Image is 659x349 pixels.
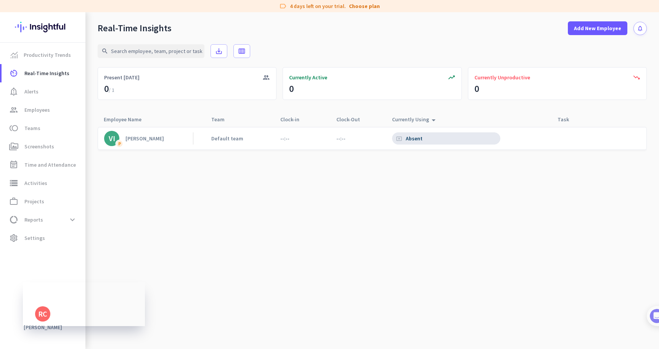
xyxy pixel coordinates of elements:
[280,135,289,142] app-real-time-attendance-cell: --:--
[2,156,85,174] a: event_noteTime and Attendance
[448,74,455,81] i: trending_up
[104,131,193,146] a: VIP[PERSON_NAME]
[104,83,114,95] div: 0
[9,87,18,96] i: notification_important
[429,116,438,125] i: arrow_drop_up
[474,74,530,81] span: Currently Unproductive
[9,179,18,188] i: storage
[238,47,246,55] i: calendar_view_week
[9,69,18,78] i: av_timer
[9,197,18,206] i: work_outline
[279,2,287,10] i: label
[633,22,647,35] button: notifications
[211,135,262,142] a: Default team
[98,23,172,34] div: Real-Time Insights
[289,74,327,81] span: Currently Active
[211,44,227,58] button: save_alt
[2,211,85,229] a: data_usageReportsexpand_more
[2,64,85,82] a: av_timerReal-Time Insights
[24,50,71,60] span: Productivity Trends
[24,215,43,224] span: Reports
[104,114,151,125] div: Employee Name
[9,215,18,224] i: data_usage
[24,69,69,78] span: Real-Time Insights
[262,74,270,81] i: group
[215,47,223,55] i: save_alt
[233,44,250,58] button: calendar_view_week
[9,105,18,114] i: group
[24,87,39,96] span: Alerts
[24,179,47,188] span: Activities
[109,135,115,142] div: VI
[24,142,54,151] span: Screenshots
[98,44,204,58] input: Search employee, team, project or task
[336,135,346,142] app-real-time-attendance-cell: --:--
[24,197,44,206] span: Projects
[406,135,424,142] div: Absent
[2,192,85,211] a: work_outlineProjects
[66,213,79,227] button: expand_more
[392,114,438,125] div: Currently Using
[11,51,18,58] img: menu-item
[9,124,18,133] i: toll
[24,124,40,133] span: Teams
[2,137,85,156] a: perm_mediaScreenshots
[23,282,145,326] iframe: Insightful Status
[633,74,640,81] i: trending_down
[109,87,114,93] span: / 1
[2,229,85,247] a: settingsSettings
[211,114,234,125] div: Team
[9,160,18,169] i: event_note
[2,174,85,192] a: storageActivities
[24,233,45,243] span: Settings
[574,24,621,32] span: Add New Employee
[2,82,85,101] a: notification_importantAlerts
[558,114,578,125] div: Task
[15,12,71,42] img: Insightful logo
[125,135,164,142] div: [PERSON_NAME]
[336,114,369,125] div: Clock-Out
[474,83,479,95] div: 0
[104,74,140,81] span: Present [DATE]
[289,83,294,95] div: 0
[9,233,18,243] i: settings
[9,142,18,151] i: perm_media
[2,46,85,64] a: menu-itemProductivity Trends
[2,119,85,137] a: tollTeams
[396,136,402,142] i: cancel_presentation
[349,2,380,10] a: Choose plan
[101,48,108,55] i: search
[2,101,85,119] a: groupEmployees
[24,105,50,114] span: Employees
[280,114,309,125] div: Clock-in
[24,160,76,169] span: Time and Attendance
[568,21,627,35] button: Add New Employee
[211,135,243,142] div: Default team
[116,140,124,148] div: P
[637,25,643,32] i: notifications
